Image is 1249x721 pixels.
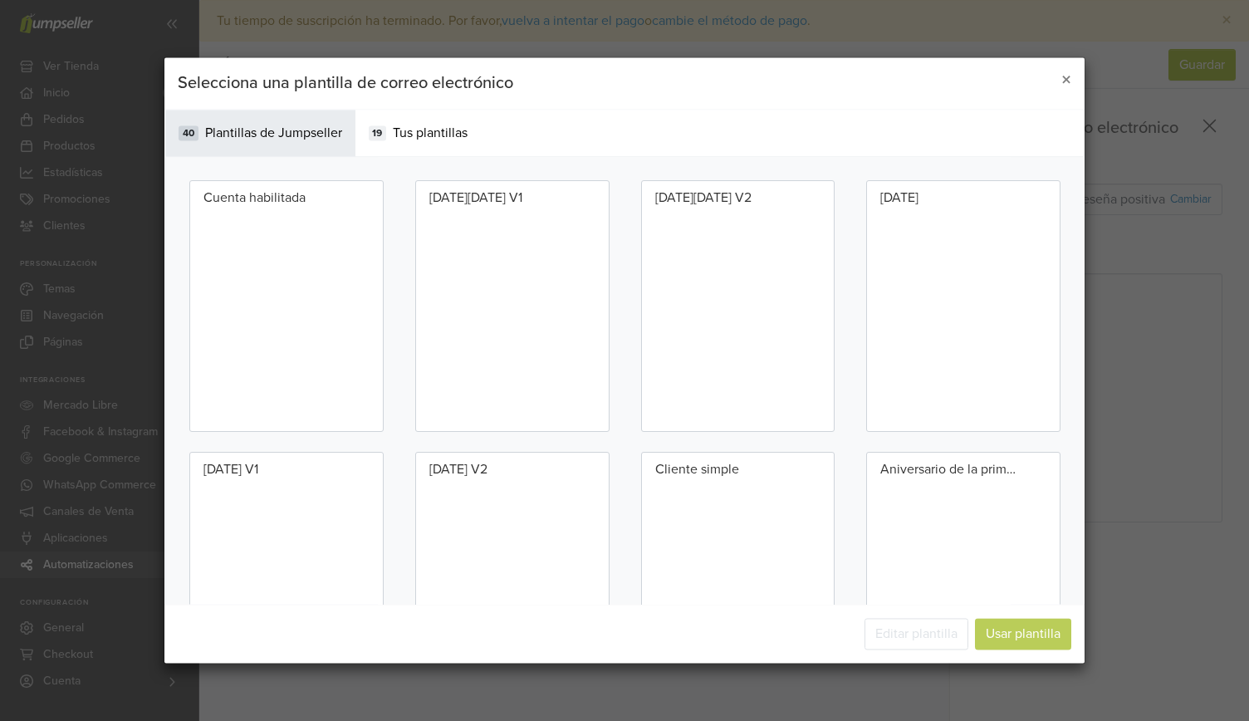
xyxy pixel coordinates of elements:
[429,487,595,697] iframe: Navidad V2
[179,125,198,140] span: 40
[655,460,739,480] p: Cliente simple
[203,214,370,424] iframe: Cuenta habilitada
[655,487,821,697] iframe: Cliente simple
[205,123,342,143] span: Plantillas de Jumpseller
[203,487,370,697] iframe: Navidad V1
[865,619,968,650] button: Editar plantilla
[1061,68,1071,92] span: ×
[1048,57,1085,104] button: Close
[880,487,1046,697] iframe: Aniversario de la primera compra del cliente
[203,188,306,208] p: Cuenta habilitada
[429,460,487,480] p: [DATE] V2
[429,214,595,424] iframe: Black Friday V1
[880,460,1021,480] p: Aniversario de la primera compra del cliente
[975,619,1071,650] button: Usar plantilla
[203,460,258,480] p: [DATE] V1
[178,71,513,96] h5: Selecciona una plantilla de correo electrónico
[880,188,918,208] p: [DATE]
[429,188,522,208] p: [DATE][DATE] V1
[369,125,387,140] span: 19
[655,188,752,208] p: [DATE][DATE] V2
[655,214,821,424] iframe: Black Friday V2
[880,214,1046,424] iframe: Carnaval
[393,123,468,143] span: Tus plantillas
